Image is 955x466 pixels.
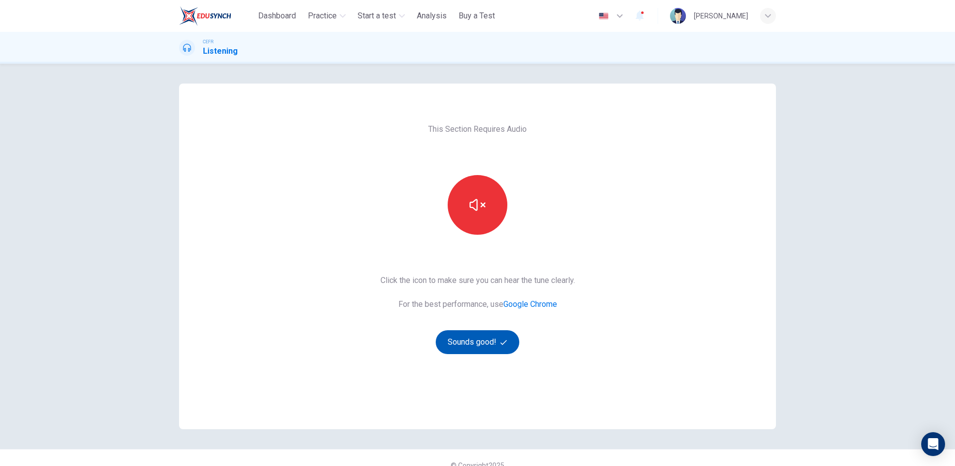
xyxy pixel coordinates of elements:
img: en [597,12,610,20]
span: For the best performance, use [381,298,575,310]
h1: Listening [203,45,238,57]
button: Buy a Test [455,7,499,25]
span: Practice [308,10,337,22]
button: Start a test [354,7,409,25]
a: ELTC logo [179,6,254,26]
span: Click the icon to make sure you can hear the tune clearly. [381,275,575,286]
span: Buy a Test [459,10,495,22]
div: [PERSON_NAME] [694,10,748,22]
img: ELTC logo [179,6,231,26]
a: Google Chrome [503,299,557,309]
button: Analysis [413,7,451,25]
div: Open Intercom Messenger [921,432,945,456]
span: Analysis [417,10,447,22]
span: Start a test [358,10,396,22]
span: This Section Requires Audio [428,123,527,135]
button: Dashboard [254,7,300,25]
span: CEFR [203,38,213,45]
button: Sounds good! [436,330,519,354]
span: Dashboard [258,10,296,22]
button: Practice [304,7,350,25]
img: Profile picture [670,8,686,24]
